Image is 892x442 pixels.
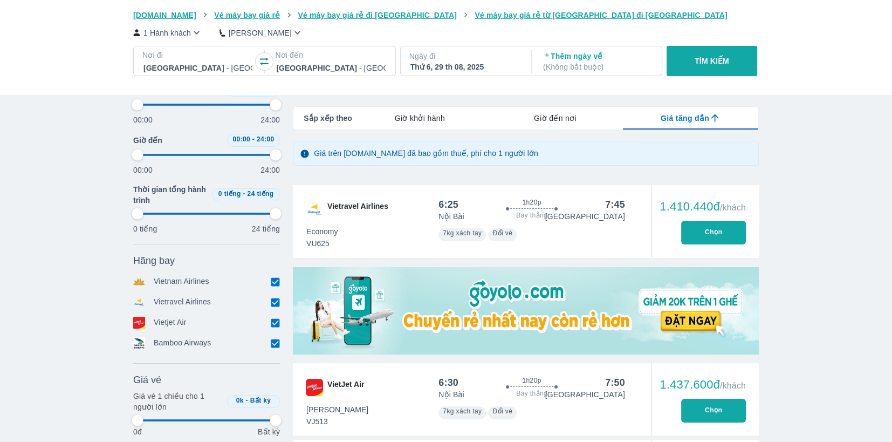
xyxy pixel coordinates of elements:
p: Nội Bài [438,211,464,222]
p: Nơi đi [142,50,253,60]
span: 1h20p [522,198,541,207]
p: Vietravel Airlines [154,296,211,308]
button: Chọn [681,399,746,423]
span: 7kg xách tay [443,229,482,237]
p: Vietjet Air [154,317,187,329]
img: VU [306,201,323,218]
p: Giá vé 1 chiều cho 1 người lớn [133,391,223,412]
button: [PERSON_NAME] [219,27,303,38]
div: 6:25 [438,198,458,211]
span: VietJet Air [327,379,364,396]
span: 7kg xách tay [443,407,482,415]
div: 1.437.600đ [660,378,746,391]
p: Ngày đi [409,51,520,62]
p: Giá trên [DOMAIN_NAME] đã bao gồm thuế, phí cho 1 người lớn [314,148,538,159]
span: 0k [236,397,244,404]
span: Giờ đến [133,135,162,146]
span: Vé máy bay giá rẻ đi [GEOGRAPHIC_DATA] [298,11,457,19]
span: Sắp xếp theo [304,113,352,124]
div: 1.410.440đ [660,200,746,213]
button: 1 Hành khách [133,27,202,38]
p: [GEOGRAPHIC_DATA] [545,211,625,222]
span: Đổi vé [492,407,512,415]
div: 6:30 [438,376,458,389]
p: 24:00 [260,165,280,175]
p: 0 tiếng [133,223,157,234]
span: Giá tăng dần [661,113,709,124]
span: Giờ đến nơi [534,113,577,124]
span: Giờ khởi hành [395,113,445,124]
p: 1 Hành khách [143,28,191,38]
p: Bất kỳ [258,426,280,437]
p: Vietnam Airlines [154,276,209,288]
p: [PERSON_NAME] [229,28,292,38]
p: Bamboo Airways [154,337,211,349]
span: Bất kỳ [250,397,271,404]
button: TÌM KIẾM [667,46,757,76]
div: lab API tabs example [352,107,758,130]
span: Thời gian tổng hành trình [133,184,208,206]
span: - [243,190,245,198]
span: Vietravel Airlines [327,201,388,218]
p: Nơi đến [275,50,386,60]
span: Economy [306,226,338,237]
p: Thêm ngày về [543,51,652,72]
span: VJ513 [306,416,368,427]
span: 24:00 [257,135,275,143]
span: - [246,397,248,404]
span: /khách [720,203,746,212]
span: Vé máy bay giá rẻ từ [GEOGRAPHIC_DATA] đi [GEOGRAPHIC_DATA] [475,11,727,19]
p: ( Không bắt buộc ) [543,62,652,72]
div: 7:50 [605,376,625,389]
div: Thứ 6, 29 th 08, 2025 [410,62,519,72]
button: Chọn [681,221,746,244]
span: - [252,135,255,143]
p: 00:00 [133,114,153,125]
span: Vé máy bay giá rẻ [214,11,280,19]
span: [DOMAIN_NAME] [133,11,196,19]
p: 24:00 [260,114,280,125]
span: 00:00 [232,135,250,143]
img: VJ [306,379,323,396]
span: /khách [720,381,746,390]
span: Hãng bay [133,254,175,267]
div: 7:45 [605,198,625,211]
p: 00:00 [133,165,153,175]
span: VU625 [306,238,338,249]
span: 24 tiếng [248,190,274,198]
span: [PERSON_NAME] [306,404,368,415]
p: TÌM KIẾM [695,56,729,66]
p: 24 tiếng [252,223,280,234]
img: media-0 [293,267,759,355]
span: 1h20p [522,376,541,385]
span: 0 tiếng [218,190,241,198]
p: [GEOGRAPHIC_DATA] [545,389,625,400]
span: Giá vé [133,373,161,386]
span: Đổi vé [492,229,512,237]
nav: breadcrumb [133,10,759,21]
p: Nội Bài [438,389,464,400]
p: 0đ [133,426,142,437]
